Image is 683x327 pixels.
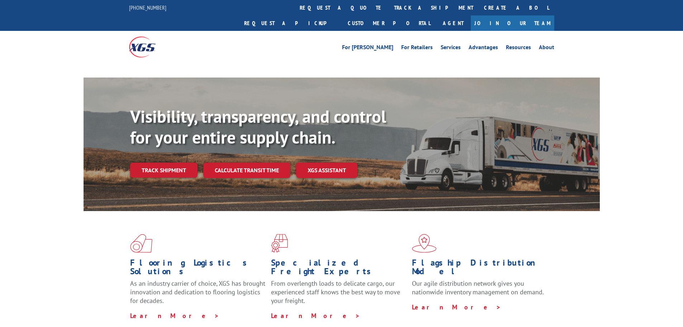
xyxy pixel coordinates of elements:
[441,45,461,52] a: Services
[130,258,266,279] h1: Flooring Logistics Solutions
[342,45,393,52] a: For [PERSON_NAME]
[239,15,342,31] a: Request a pickup
[506,45,531,52] a: Resources
[296,163,357,178] a: XGS ASSISTANT
[203,163,290,178] a: Calculate transit time
[271,258,407,279] h1: Specialized Freight Experts
[130,234,152,253] img: xgs-icon-total-supply-chain-intelligence-red
[412,303,501,311] a: Learn More >
[129,4,166,11] a: [PHONE_NUMBER]
[130,312,219,320] a: Learn More >
[471,15,554,31] a: Join Our Team
[412,279,544,296] span: Our agile distribution network gives you nationwide inventory management on demand.
[271,312,360,320] a: Learn More >
[271,279,407,311] p: From overlength loads to delicate cargo, our experienced staff knows the best way to move your fr...
[539,45,554,52] a: About
[130,279,265,305] span: As an industry carrier of choice, XGS has brought innovation and dedication to flooring logistics...
[436,15,471,31] a: Agent
[401,45,433,52] a: For Retailers
[130,105,386,148] b: Visibility, transparency, and control for your entire supply chain.
[130,163,198,178] a: Track shipment
[342,15,436,31] a: Customer Portal
[412,258,547,279] h1: Flagship Distribution Model
[412,234,437,253] img: xgs-icon-flagship-distribution-model-red
[469,45,498,52] a: Advantages
[271,234,288,253] img: xgs-icon-focused-on-flooring-red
